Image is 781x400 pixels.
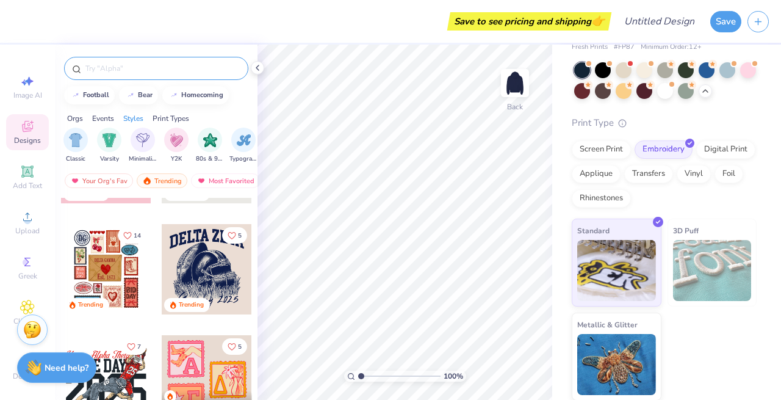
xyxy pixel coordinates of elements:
[641,42,702,53] span: Minimum Order: 12 +
[577,224,610,237] span: Standard
[196,155,224,164] span: 80s & 90s
[138,92,153,98] div: bear
[203,133,217,147] img: 80s & 90s Image
[121,338,146,355] button: Like
[136,133,149,147] img: Minimalist Image
[614,42,635,53] span: # FP87
[503,71,527,95] img: Back
[129,155,157,164] span: Minimalist
[171,155,182,164] span: Y2K
[229,155,257,164] span: Typography
[63,128,88,164] button: filter button
[507,101,523,112] div: Back
[673,240,752,301] img: 3D Puff
[103,133,117,147] img: Varsity Image
[237,133,251,147] img: Typography Image
[137,344,141,350] span: 7
[67,113,83,124] div: Orgs
[181,92,223,98] div: homecoming
[572,165,621,183] div: Applique
[78,300,103,310] div: Trending
[137,173,187,188] div: Trending
[118,227,146,244] button: Like
[614,9,704,34] input: Untitled Design
[13,371,42,381] span: Decorate
[84,62,240,75] input: Try "Alpha"
[69,133,83,147] img: Classic Image
[65,173,133,188] div: Your Org's Fav
[134,233,141,239] span: 14
[196,128,224,164] button: filter button
[13,90,42,100] span: Image AI
[126,92,135,99] img: trend_line.gif
[229,128,257,164] div: filter for Typography
[229,128,257,164] button: filter button
[191,173,260,188] div: Most Favorited
[591,13,605,28] span: 👉
[577,334,656,395] img: Metallic & Glitter
[123,113,143,124] div: Styles
[624,165,673,183] div: Transfers
[572,140,631,159] div: Screen Print
[64,86,115,104] button: football
[71,92,81,99] img: trend_line.gif
[196,128,224,164] div: filter for 80s & 90s
[170,133,183,147] img: Y2K Image
[238,344,242,350] span: 5
[577,240,656,301] img: Standard
[696,140,755,159] div: Digital Print
[63,128,88,164] div: filter for Classic
[129,128,157,164] button: filter button
[677,165,711,183] div: Vinyl
[15,226,40,236] span: Upload
[577,318,638,331] span: Metallic & Glitter
[572,116,757,130] div: Print Type
[572,189,631,208] div: Rhinestones
[169,92,179,99] img: trend_line.gif
[222,227,247,244] button: Like
[222,338,247,355] button: Like
[162,86,229,104] button: homecoming
[444,371,463,382] span: 100 %
[6,316,49,336] span: Clipart & logos
[66,155,85,164] span: Classic
[142,176,152,185] img: trending.gif
[673,224,699,237] span: 3D Puff
[153,113,189,124] div: Print Types
[100,155,119,164] span: Varsity
[45,362,88,374] strong: Need help?
[14,136,41,145] span: Designs
[635,140,693,159] div: Embroidery
[70,176,80,185] img: most_fav.gif
[129,128,157,164] div: filter for Minimalist
[714,165,743,183] div: Foil
[18,271,37,281] span: Greek
[450,12,608,31] div: Save to see pricing and shipping
[119,86,158,104] button: bear
[238,233,242,239] span: 5
[92,113,114,124] div: Events
[196,176,206,185] img: most_fav.gif
[164,128,189,164] div: filter for Y2K
[83,92,109,98] div: football
[179,300,204,310] div: Trending
[572,42,608,53] span: Fresh Prints
[97,128,121,164] button: filter button
[13,181,42,191] span: Add Text
[710,11,741,32] button: Save
[164,128,189,164] button: filter button
[97,128,121,164] div: filter for Varsity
